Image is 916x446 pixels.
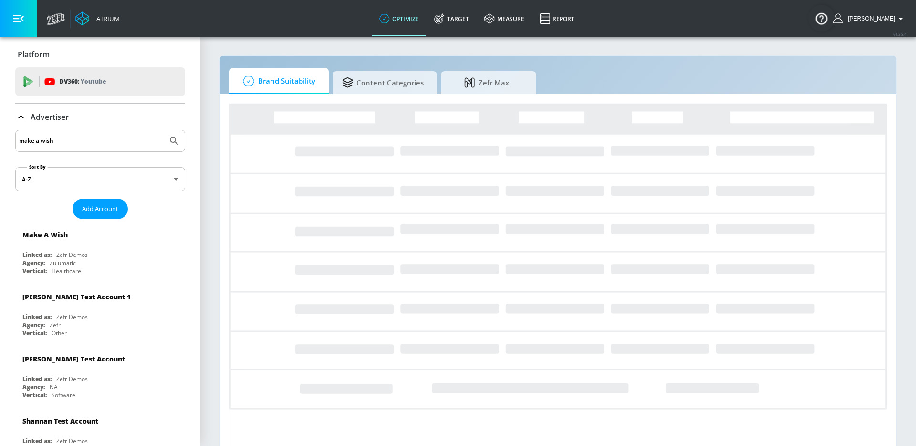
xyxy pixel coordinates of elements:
div: Linked as: [22,375,52,383]
div: Zefr Demos [56,375,88,383]
div: DV360: Youtube [15,67,185,96]
a: Report [532,1,582,36]
div: Vertical: [22,329,47,337]
div: Agency: [22,383,45,391]
div: [PERSON_NAME] Test Account 1 [22,292,131,301]
div: Atrium [93,14,120,23]
button: [PERSON_NAME] [833,13,906,24]
div: A-Z [15,167,185,191]
div: Platform [15,41,185,68]
div: Make A WishLinked as:Zefr DemosAgency:ZulumaticVertical:Healthcare [15,223,185,277]
label: Sort By [27,164,48,170]
div: Zefr Demos [56,437,88,445]
p: Youtube [81,76,106,86]
div: [PERSON_NAME] Test Account 1Linked as:Zefr DemosAgency:ZefrVertical:Other [15,285,185,340]
button: Add Account [73,199,128,219]
div: Make A Wish [22,230,68,239]
input: Search by name [19,135,164,147]
span: login as: anthony.rios@zefr.com [844,15,895,22]
div: Vertical: [22,391,47,399]
a: optimize [372,1,427,36]
div: Shannan Test Account [22,416,98,425]
div: Agency: [22,321,45,329]
div: [PERSON_NAME] Test AccountLinked as:Zefr DemosAgency:NAVertical:Software [15,347,185,402]
div: Vertical: [22,267,47,275]
div: Healthcare [52,267,81,275]
a: measure [477,1,532,36]
p: DV360: [60,76,106,87]
p: Platform [18,49,50,60]
button: Submit Search [164,130,185,151]
div: Agency: [22,259,45,267]
div: Zefr [50,321,61,329]
span: Add Account [82,203,118,214]
div: Zefr Demos [56,313,88,321]
div: Other [52,329,67,337]
span: v 4.25.4 [893,32,906,37]
a: Atrium [75,11,120,26]
div: Linked as: [22,313,52,321]
a: Target [427,1,477,36]
div: Linked as: [22,437,52,445]
div: Zefr Demos [56,251,88,259]
button: Open Resource Center [808,5,835,32]
div: Zulumatic [50,259,76,267]
p: Advertiser [31,112,69,122]
div: Software [52,391,75,399]
div: Advertiser [15,104,185,130]
span: Brand Suitability [239,70,315,93]
div: NA [50,383,58,391]
div: [PERSON_NAME] Test Account [22,354,125,363]
span: Content Categories [342,71,424,94]
div: Linked as: [22,251,52,259]
span: Zefr Max [450,71,523,94]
